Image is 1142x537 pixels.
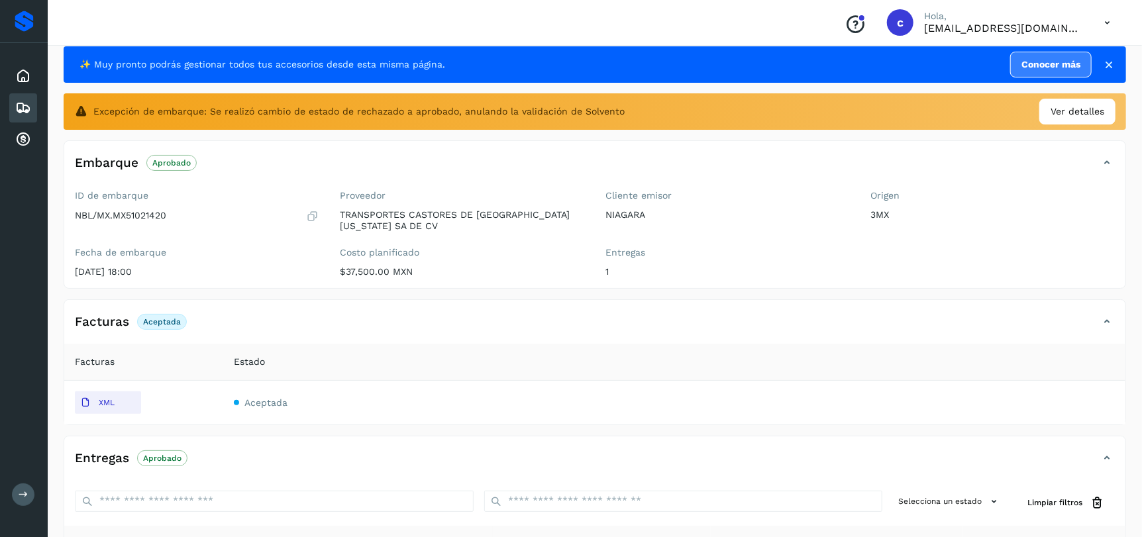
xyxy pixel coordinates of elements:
[79,58,445,72] span: ✨ Muy pronto podrás gestionar todos tus accesorios desde esta misma página.
[605,190,850,201] label: Cliente emisor
[75,210,166,221] p: NBL/MX.MX51021420
[893,491,1006,513] button: Selecciona un estado
[75,266,319,277] p: [DATE] 18:00
[1010,52,1092,77] a: Conocer más
[64,447,1125,480] div: EntregasAprobado
[99,398,115,407] p: XML
[75,190,319,201] label: ID de embarque
[340,247,585,258] label: Costo planificado
[871,190,1116,201] label: Origen
[1051,105,1104,119] span: Ver detalles
[1027,497,1082,509] span: Limpiar filtros
[340,266,585,277] p: $37,500.00 MXN
[871,209,1116,220] p: 3MX
[152,158,191,168] p: Aprobado
[75,451,129,466] h4: Entregas
[924,11,1083,22] p: Hola,
[64,311,1125,344] div: FacturasAceptada
[75,247,319,258] label: Fecha de embarque
[75,156,138,171] h4: Embarque
[924,22,1083,34] p: cuentasespeciales8_met@castores.com.mx
[340,190,585,201] label: Proveedor
[605,266,850,277] p: 1
[605,247,850,258] label: Entregas
[9,62,37,91] div: Inicio
[143,454,182,463] p: Aprobado
[75,391,141,414] button: XML
[340,209,585,232] p: TRANSPORTES CASTORES DE [GEOGRAPHIC_DATA][US_STATE] SA DE CV
[143,317,181,326] p: Aceptada
[234,355,265,369] span: Estado
[9,125,37,154] div: Cuentas por cobrar
[605,209,850,220] p: NIAGARA
[64,152,1125,185] div: EmbarqueAprobado
[75,315,129,330] h4: Facturas
[1017,491,1115,515] button: Limpiar filtros
[244,397,287,408] span: Aceptada
[75,355,115,369] span: Facturas
[93,105,625,119] span: Excepción de embarque: Se realizó cambio de estado de rechazado a aprobado, anulando la validació...
[9,93,37,122] div: Embarques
